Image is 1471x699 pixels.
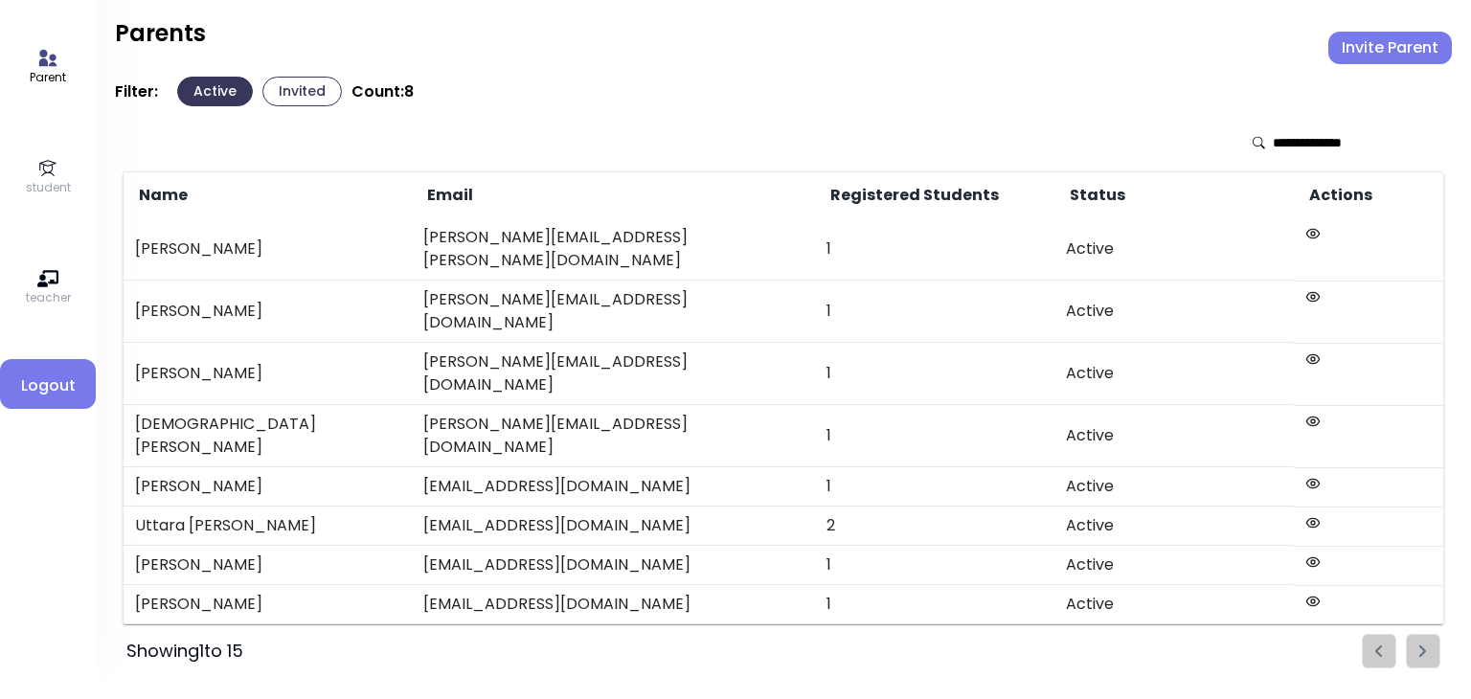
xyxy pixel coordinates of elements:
[30,48,66,86] a: Parent
[124,507,413,546] td: Uttara [PERSON_NAME]
[1066,184,1125,207] span: Status
[124,585,413,624] td: [PERSON_NAME]
[124,281,413,343] td: [PERSON_NAME]
[1054,507,1294,546] td: Active
[124,405,413,467] td: [DEMOGRAPHIC_DATA][PERSON_NAME]
[815,467,1054,507] td: 1
[124,546,413,585] td: [PERSON_NAME]
[26,179,71,196] p: student
[412,281,815,343] td: [PERSON_NAME][EMAIL_ADDRESS][DOMAIN_NAME]
[412,546,815,585] td: [EMAIL_ADDRESS][DOMAIN_NAME]
[124,218,413,281] td: [PERSON_NAME]
[1054,405,1294,467] td: Active
[412,467,815,507] td: [EMAIL_ADDRESS][DOMAIN_NAME]
[412,343,815,405] td: [PERSON_NAME][EMAIL_ADDRESS][DOMAIN_NAME]
[412,218,815,281] td: [PERSON_NAME][EMAIL_ADDRESS][PERSON_NAME][DOMAIN_NAME]
[26,268,71,306] a: teacher
[1054,218,1294,281] td: Active
[115,19,206,48] h2: Parents
[262,77,342,106] button: Invited
[135,184,188,207] span: Name
[124,343,413,405] td: [PERSON_NAME]
[412,585,815,624] td: [EMAIL_ADDRESS][DOMAIN_NAME]
[815,281,1054,343] td: 1
[412,507,815,546] td: [EMAIL_ADDRESS][DOMAIN_NAME]
[1054,281,1294,343] td: Active
[15,374,80,397] span: Logout
[351,82,414,101] p: Count: 8
[177,77,253,106] button: Active
[815,546,1054,585] td: 1
[26,289,71,306] p: teacher
[1054,585,1294,624] td: Active
[26,158,71,196] a: student
[1054,343,1294,405] td: Active
[1305,184,1372,207] span: Actions
[124,467,413,507] td: [PERSON_NAME]
[1054,546,1294,585] td: Active
[826,184,999,207] span: Registered Students
[1328,32,1452,64] button: Invite Parent
[815,507,1054,546] td: 2
[115,82,158,101] p: Filter:
[815,585,1054,624] td: 1
[815,343,1054,405] td: 1
[412,405,815,467] td: [PERSON_NAME][EMAIL_ADDRESS][DOMAIN_NAME]
[1054,467,1294,507] td: Active
[423,184,473,207] span: Email
[30,69,66,86] p: Parent
[126,638,243,665] div: Showing 1 to 15
[815,405,1054,467] td: 1
[1362,634,1440,668] ul: Pagination
[815,218,1054,281] td: 1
